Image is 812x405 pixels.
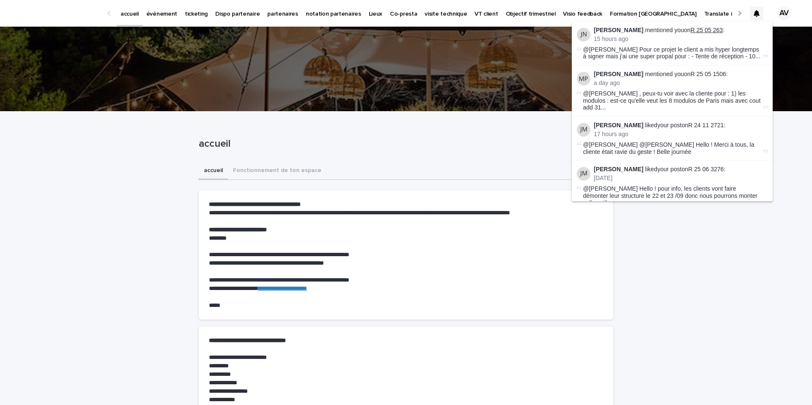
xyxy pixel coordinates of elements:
[691,27,723,33] a: R 25 05 263
[594,175,768,182] p: [DATE]
[594,122,643,129] strong: [PERSON_NAME]
[199,138,610,150] p: accueil
[583,90,762,111] span: @[PERSON_NAME] , peux-tu voir avec la cliente pour : 1) les modulos : est-ce qu'elle veut les 8 m...
[594,79,768,87] p: a day ago
[777,7,791,20] div: AV
[594,36,768,43] p: 15 hours ago
[594,166,768,173] p: liked your post on R 25 06 3276 :
[577,123,590,137] img: Julien Mathieu
[577,28,590,41] img: Jeanne Nogrix
[577,72,590,85] img: Maureen Pilaud
[17,5,99,22] img: Ls34BcGeRexTGTNfXpUC
[228,162,326,180] button: Fonctionnement de ton espace
[594,131,768,138] p: 17 hours ago
[594,122,768,129] p: liked your post on R 24 11 2721 :
[199,162,228,180] button: accueil
[594,166,643,172] strong: [PERSON_NAME]
[594,27,643,33] strong: [PERSON_NAME]
[594,71,643,77] strong: [PERSON_NAME]
[577,167,590,181] img: Julia Majerus
[583,46,762,60] span: @[PERSON_NAME] Pour ce projet le client a mis hyper longtemps à signer mais j'ai une super propal...
[594,71,768,78] p: mentioned you on :
[691,71,726,77] a: R 25 05 1506
[583,185,762,206] span: @[PERSON_NAME] Hello ! pour info, les clients vont faire démonter leur structure le 22 et 23 /09 ...
[583,141,754,155] span: @[PERSON_NAME] @[PERSON_NAME] Hello ! Merci à tous, la cliente était ravie du geste ! Belle journée
[594,27,768,34] p: mentioned you on :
